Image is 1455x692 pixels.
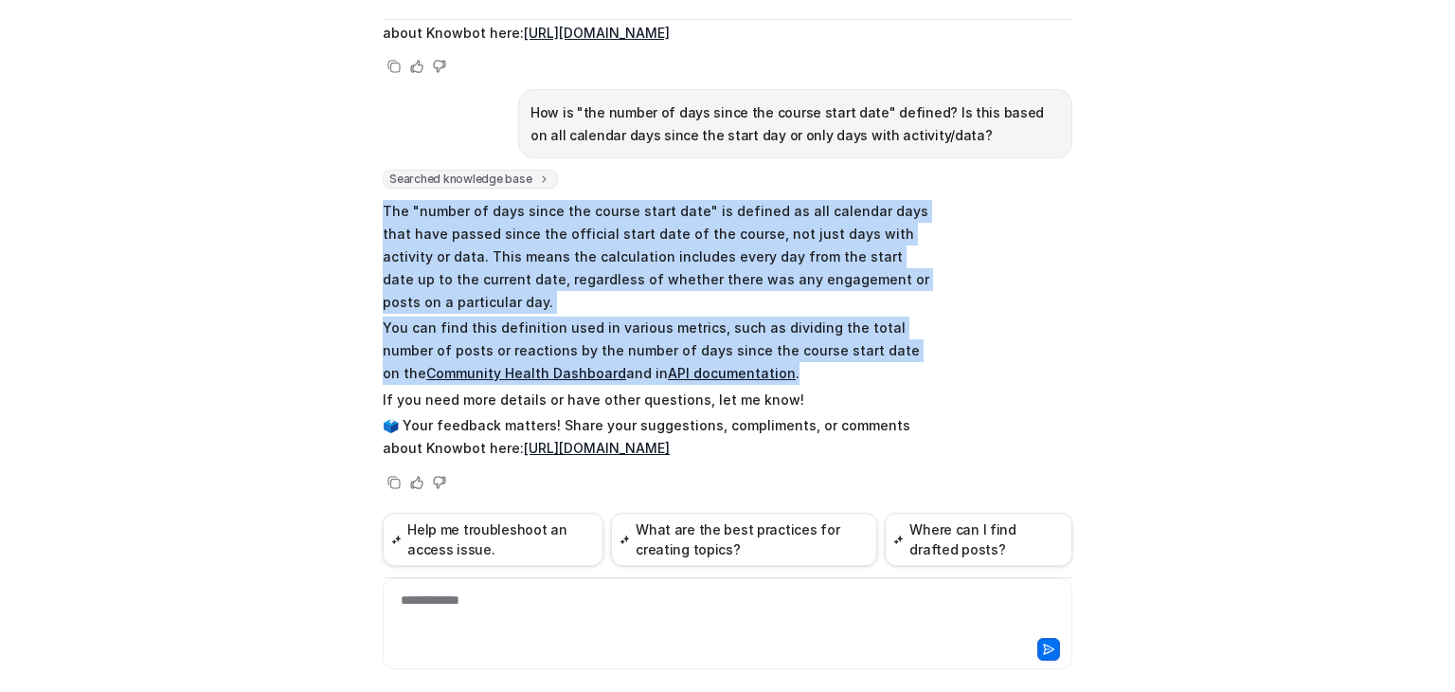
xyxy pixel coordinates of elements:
[524,25,670,41] a: [URL][DOMAIN_NAME]
[668,365,796,381] a: API documentation
[383,317,937,385] p: You can find this definition used in various metrics, such as dividing the total number of posts ...
[524,440,670,456] a: [URL][DOMAIN_NAME]
[383,513,603,566] button: Help me troubleshoot an access issue.
[383,200,937,314] p: The "number of days since the course start date" is defined as all calendar days that have passed...
[383,389,937,411] p: If you need more details or have other questions, let me know!
[383,414,937,460] p: 🗳️ Your feedback matters! Share your suggestions, compliments, or comments about Knowbot here:
[426,365,626,381] a: Community Health Dashboard
[530,101,1060,147] p: How is "the number of days since the course start date" defined? Is this based on all calendar da...
[611,513,877,566] button: What are the best practices for creating topics?
[383,170,558,189] span: Searched knowledge base
[885,513,1072,566] button: Where can I find drafted posts?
